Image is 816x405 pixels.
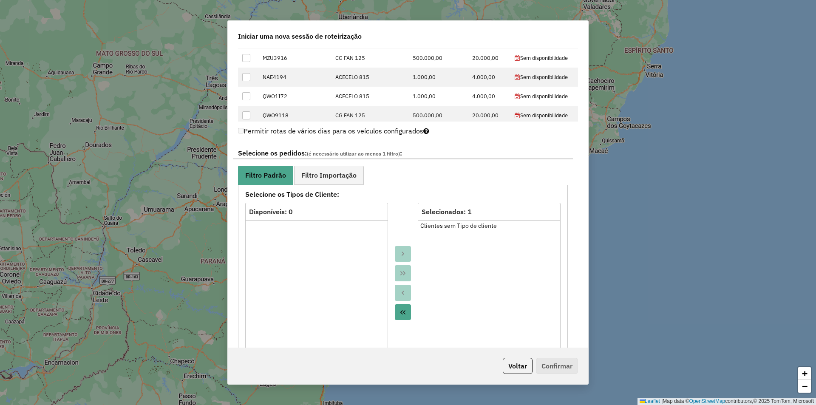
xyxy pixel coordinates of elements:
[238,31,362,41] span: Iniciar uma nova sessão de roteirização
[238,128,244,133] input: Permitir rotas de vários dias para os veículos configurados
[798,367,811,380] a: Zoom in
[503,358,533,374] button: Voltar
[301,172,357,178] span: Filtro Importação
[515,92,573,100] div: Sem disponibilidade
[395,304,411,320] button: Move All to Source
[331,48,408,68] td: CG FAN 125
[640,398,660,404] a: Leaflet
[689,398,725,404] a: OpenStreetMap
[258,48,331,68] td: MZU3916
[422,207,557,217] div: Selecionados: 1
[408,106,467,125] td: 500.000,00
[331,68,408,87] td: ACECELO 815
[515,111,573,119] div: Sem disponibilidade
[258,68,331,87] td: NAE4194
[245,172,286,178] span: Filtro Padrão
[258,87,331,106] td: QWO1I72
[420,221,558,230] div: Clientes sem Tipo de cliente
[423,127,429,134] i: Selecione pelo menos um veículo
[515,54,573,62] div: Sem disponibilidade
[331,106,408,125] td: CG FAN 125
[408,68,467,87] td: 1.000,00
[331,87,408,106] td: ACECELO 815
[515,73,573,81] div: Sem disponibilidade
[307,150,400,157] span: (é necessário utilizar ao menos 1 filtro)
[515,113,520,119] i: 'Roteirizador.NaoPossuiAgenda' | translate
[408,87,467,106] td: 1.000,00
[258,106,331,125] td: QWO9118
[408,48,467,68] td: 500.000,00
[515,94,520,99] i: 'Roteirizador.NaoPossuiAgenda' | translate
[467,87,510,106] td: 4.000,00
[802,381,807,391] span: −
[661,398,663,404] span: |
[802,368,807,379] span: +
[249,207,384,217] div: Disponíveis: 0
[798,380,811,393] a: Zoom out
[238,123,429,139] label: Permitir rotas de vários dias para os veículos configurados
[467,48,510,68] td: 20.000,00
[240,189,566,199] strong: Selecione os Tipos de Cliente:
[637,398,816,405] div: Map data © contributors,© 2025 TomTom, Microsoft
[467,68,510,87] td: 4.000,00
[233,148,573,159] label: Selecione os pedidos: :
[467,106,510,125] td: 20.000,00
[515,75,520,80] i: 'Roteirizador.NaoPossuiAgenda' | translate
[515,56,520,61] i: 'Roteirizador.NaoPossuiAgenda' | translate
